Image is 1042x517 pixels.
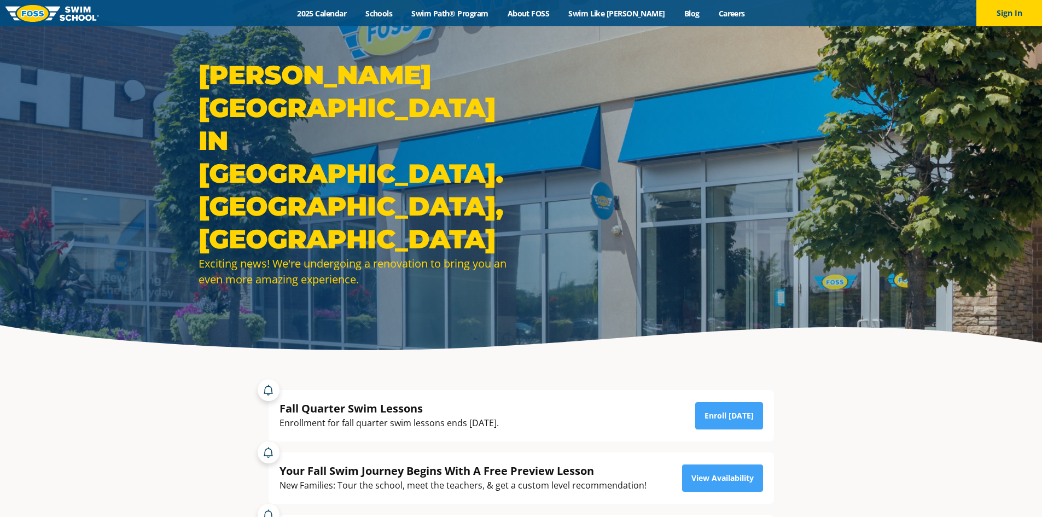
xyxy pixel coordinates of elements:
[280,463,647,478] div: Your Fall Swim Journey Begins With A Free Preview Lesson
[199,255,516,287] div: Exciting news! We're undergoing a renovation to bring you an even more amazing experience.
[280,478,647,493] div: New Families: Tour the school, meet the teachers, & get a custom level recommendation!
[709,8,754,19] a: Careers
[288,8,356,19] a: 2025 Calendar
[356,8,402,19] a: Schools
[199,59,516,255] h1: [PERSON_NAME][GEOGRAPHIC_DATA] IN [GEOGRAPHIC_DATA]. [GEOGRAPHIC_DATA], [GEOGRAPHIC_DATA]
[280,416,499,431] div: Enrollment for fall quarter swim lessons ends [DATE].
[695,402,763,429] a: Enroll [DATE]
[498,8,559,19] a: About FOSS
[559,8,675,19] a: Swim Like [PERSON_NAME]
[5,5,99,22] img: FOSS Swim School Logo
[682,464,763,492] a: View Availability
[280,401,499,416] div: Fall Quarter Swim Lessons
[402,8,498,19] a: Swim Path® Program
[674,8,709,19] a: Blog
